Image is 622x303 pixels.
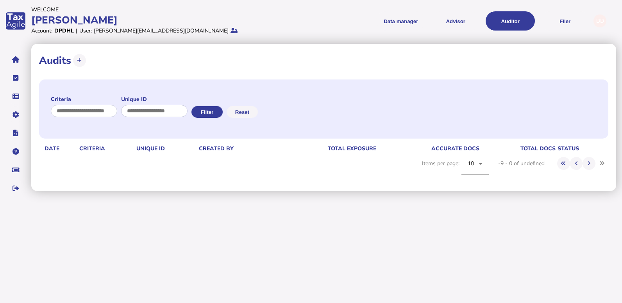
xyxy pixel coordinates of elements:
button: Shows a dropdown of Data manager options [376,11,425,31]
button: Previous page [570,157,583,170]
th: date [43,144,77,153]
button: Manage settings [7,106,24,123]
div: Welcome [31,6,309,13]
button: Auditor [486,11,535,31]
div: User: [79,27,92,34]
div: Items per page: [422,153,489,183]
button: Filter [191,106,223,118]
th: total docs [480,144,556,153]
th: Created by [197,144,273,153]
button: Upload transactions [73,54,86,67]
label: Criteria [51,96,117,103]
button: Reset [227,106,258,118]
div: | [76,27,77,34]
div: Account: [31,27,52,34]
button: Tasks [7,70,24,86]
th: accurate docs [377,144,479,153]
div: -9 - 0 of undefined [498,160,545,167]
button: Shows a dropdown of VAT Advisor options [431,11,480,31]
button: Sign out [7,180,24,197]
button: Raise a support ticket [7,162,24,178]
div: [PERSON_NAME][EMAIL_ADDRESS][DOMAIN_NAME] [94,27,229,34]
button: Filer [540,11,590,31]
menu: navigate products [313,11,590,31]
th: Criteria [78,144,135,153]
button: Help pages [7,143,24,160]
div: Profile settings [593,14,606,27]
div: [PERSON_NAME] [31,13,309,27]
th: Unique id [135,144,198,153]
button: First page [557,157,570,170]
th: total exposure [273,144,377,153]
button: Home [7,51,24,68]
span: 10 [468,160,474,167]
button: Developer hub links [7,125,24,141]
h1: Audits [39,54,71,67]
button: Next page [583,157,595,170]
i: Protected by 2-step verification [231,28,238,33]
div: DPDHL [54,27,74,34]
i: Data manager [13,96,19,97]
mat-form-field: Change page size [461,153,489,183]
label: Unique ID [121,96,188,103]
button: Data manager [7,88,24,105]
button: Last page [595,157,608,170]
th: status [556,144,604,153]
